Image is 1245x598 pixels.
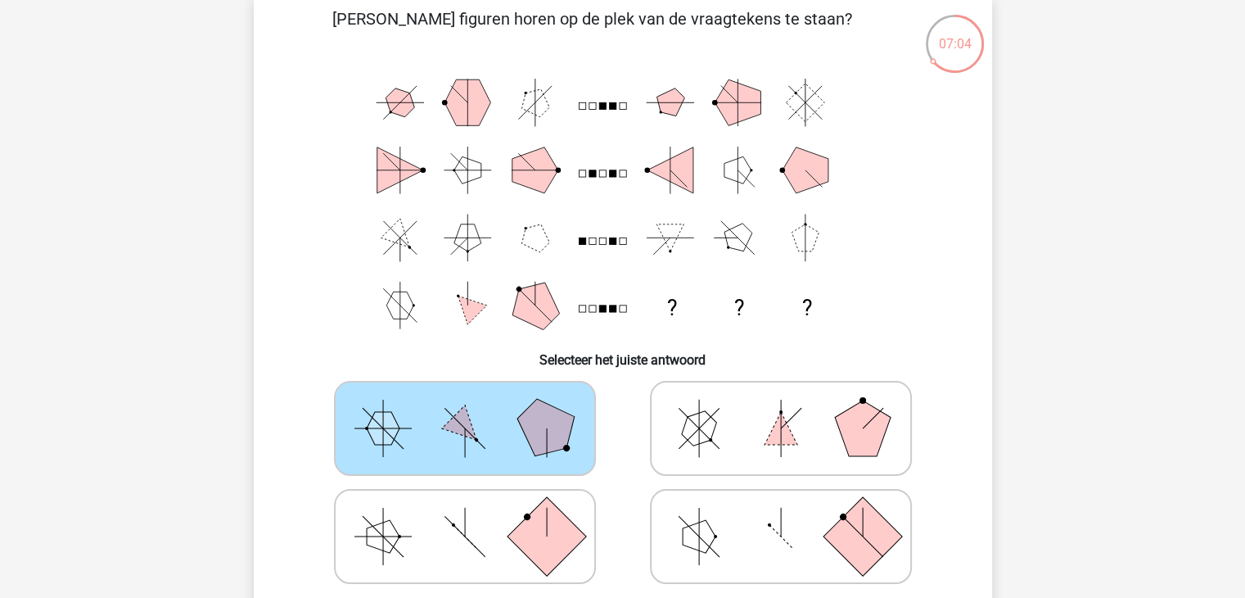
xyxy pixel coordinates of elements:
p: [PERSON_NAME] figuren horen op de plek van de vraagtekens te staan? [280,7,904,56]
text: ? [801,296,811,320]
h6: Selecteer het juiste antwoord [280,339,966,368]
text: ? [734,296,744,320]
div: 07:04 [924,13,986,54]
text: ? [666,296,676,320]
